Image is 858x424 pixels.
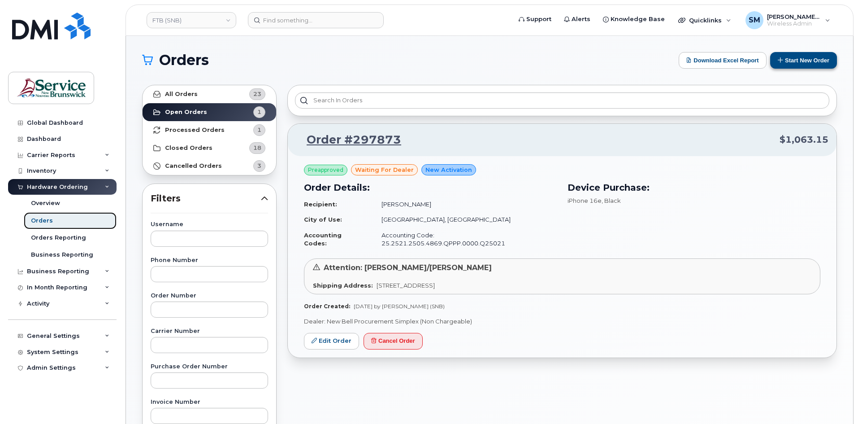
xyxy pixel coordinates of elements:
span: [STREET_ADDRESS] [377,282,435,289]
label: Invoice Number [151,399,268,405]
span: [DATE] by [PERSON_NAME] (SNB) [354,303,445,310]
strong: Processed Orders [165,127,225,134]
strong: Cancelled Orders [165,162,222,170]
button: Cancel Order [364,333,423,350]
a: Processed Orders1 [143,121,276,139]
span: Preapproved [308,166,343,174]
a: Order #297873 [296,132,401,148]
td: Accounting Code: 25.2521.2505.4869.QPPP.0000.Q25021 [373,227,557,251]
span: waiting for dealer [355,166,414,174]
strong: Accounting Codes: [304,232,342,247]
label: Carrier Number [151,328,268,334]
a: All Orders23 [143,85,276,103]
span: 18 [253,144,261,152]
span: Orders [159,53,209,67]
strong: Order Created: [304,303,350,310]
span: $1,063.15 [780,133,828,146]
strong: City of Use: [304,216,342,223]
td: [PERSON_NAME] [373,197,557,212]
td: [GEOGRAPHIC_DATA], [GEOGRAPHIC_DATA] [373,212,557,227]
a: Open Orders1 [143,103,276,121]
strong: Open Orders [165,109,207,116]
span: 1 [257,108,261,116]
span: , Black [602,197,621,204]
strong: Shipping Address: [313,282,373,289]
label: Order Number [151,293,268,299]
strong: All Orders [165,91,198,98]
span: 3 [257,162,261,170]
a: Cancelled Orders3 [143,157,276,175]
a: Closed Orders18 [143,139,276,157]
strong: Recipient: [304,201,337,208]
h3: Order Details: [304,181,557,194]
input: Search in orders [295,92,829,109]
span: New Activation [425,166,472,174]
span: 23 [253,90,261,98]
span: iPhone 16e [568,197,602,204]
span: Attention: [PERSON_NAME]/[PERSON_NAME] [324,263,492,272]
a: Edit Order [304,333,359,350]
span: Filters [151,192,261,205]
span: 1 [257,126,261,134]
label: Purchase Order Number [151,364,268,370]
button: Download Excel Report [679,52,767,69]
p: Dealer: New Bell Procurement Simplex (Non Chargeable) [304,317,820,326]
strong: Closed Orders [165,144,212,152]
label: Username [151,222,268,227]
label: Phone Number [151,258,268,263]
h3: Device Purchase: [568,181,820,194]
button: Start New Order [770,52,837,69]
